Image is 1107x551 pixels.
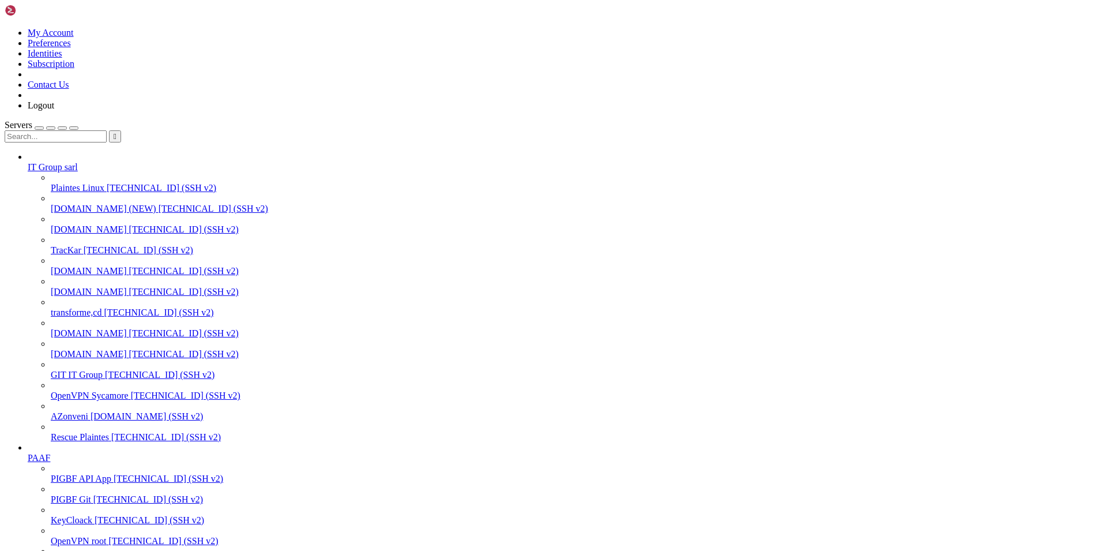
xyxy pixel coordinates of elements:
span: [TECHNICAL_ID] (SSH v2) [129,224,239,234]
li: GIT IT Group [TECHNICAL_ID] (SSH v2) [51,359,1102,380]
li: AZonveni [DOMAIN_NAME] (SSH v2) [51,401,1102,422]
span: [TECHNICAL_ID] (SSH v2) [111,432,221,442]
span: [TECHNICAL_ID] (SSH v2) [159,204,268,213]
a: [DOMAIN_NAME] [TECHNICAL_ID] (SSH v2) [51,266,1102,276]
span: [TECHNICAL_ID] (SSH v2) [131,391,240,400]
li: IT Group sarl [28,152,1102,443]
span: [TECHNICAL_ID] (SSH v2) [108,536,218,546]
span: Rescue Plaintes [51,432,109,442]
span: [TECHNICAL_ID] (SSH v2) [114,474,223,483]
a: Contact Us [28,80,69,89]
li: [DOMAIN_NAME] [TECHNICAL_ID] (SSH v2) [51,256,1102,276]
a: [DOMAIN_NAME] [TECHNICAL_ID] (SSH v2) [51,328,1102,339]
li: TracKar [TECHNICAL_ID] (SSH v2) [51,235,1102,256]
li: PIGBF API App [TECHNICAL_ID] (SSH v2) [51,463,1102,484]
a: OpenVPN Sycamore [TECHNICAL_ID] (SSH v2) [51,391,1102,401]
span: [DOMAIN_NAME] [51,266,127,276]
a: My Account [28,28,74,38]
li: Rescue Plaintes [TECHNICAL_ID] (SSH v2) [51,422,1102,443]
input: Search... [5,130,107,143]
span: [TECHNICAL_ID] (SSH v2) [84,245,193,255]
span: KeyCloack [51,515,92,525]
span: OpenVPN root [51,536,106,546]
span: [TECHNICAL_ID] (SSH v2) [129,349,239,359]
span: [DOMAIN_NAME] [51,224,127,234]
span: [TECHNICAL_ID] (SSH v2) [129,266,239,276]
a: IT Group sarl [28,162,1102,173]
li: Plaintes Linux [TECHNICAL_ID] (SSH v2) [51,173,1102,193]
a: AZonveni [DOMAIN_NAME] (SSH v2) [51,411,1102,422]
span: [TECHNICAL_ID] (SSH v2) [129,287,239,297]
span: [TECHNICAL_ID] (SSH v2) [93,494,203,504]
span: TracKar [51,245,81,255]
a: [DOMAIN_NAME] (NEW) [TECHNICAL_ID] (SSH v2) [51,204,1102,214]
span: IT Group sarl [28,162,78,172]
a: Servers [5,120,78,130]
li: OpenVPN Sycamore [TECHNICAL_ID] (SSH v2) [51,380,1102,401]
span: PIGBF API App [51,474,111,483]
li: [DOMAIN_NAME] (NEW) [TECHNICAL_ID] (SSH v2) [51,193,1102,214]
span:  [114,132,116,141]
button:  [109,130,121,143]
a: Logout [28,100,54,110]
li: [DOMAIN_NAME] [TECHNICAL_ID] (SSH v2) [51,276,1102,297]
a: [DOMAIN_NAME] [TECHNICAL_ID] (SSH v2) [51,224,1102,235]
a: Plaintes Linux [TECHNICAL_ID] (SSH v2) [51,183,1102,193]
a: GIT IT Group [TECHNICAL_ID] (SSH v2) [51,370,1102,380]
span: [DOMAIN_NAME] (SSH v2) [91,411,204,421]
span: [DOMAIN_NAME] [51,287,127,297]
span: [DOMAIN_NAME] [51,328,127,338]
li: transforme,cd [TECHNICAL_ID] (SSH v2) [51,297,1102,318]
span: [TECHNICAL_ID] (SSH v2) [107,183,216,193]
span: AZonveni [51,411,88,421]
a: Identities [28,48,62,58]
li: [DOMAIN_NAME] [TECHNICAL_ID] (SSH v2) [51,318,1102,339]
li: [DOMAIN_NAME] [TECHNICAL_ID] (SSH v2) [51,214,1102,235]
li: KeyCloack [TECHNICAL_ID] (SSH v2) [51,505,1102,526]
span: GIT IT Group [51,370,103,380]
span: [TECHNICAL_ID] (SSH v2) [95,515,204,525]
a: [DOMAIN_NAME] [TECHNICAL_ID] (SSH v2) [51,287,1102,297]
span: Servers [5,120,32,130]
a: PIGBF Git [TECHNICAL_ID] (SSH v2) [51,494,1102,505]
span: PIGBF Git [51,494,91,504]
span: transforme,cd [51,308,101,317]
span: OpenVPN Sycamore [51,391,129,400]
span: [DOMAIN_NAME] (NEW) [51,204,156,213]
a: transforme,cd [TECHNICAL_ID] (SSH v2) [51,308,1102,318]
img: Shellngn [5,5,71,16]
a: OpenVPN root [TECHNICAL_ID] (SSH v2) [51,536,1102,546]
a: Subscription [28,59,74,69]
span: [TECHNICAL_ID] (SSH v2) [104,308,213,317]
li: OpenVPN root [TECHNICAL_ID] (SSH v2) [51,526,1102,546]
span: Plaintes Linux [51,183,104,193]
li: [DOMAIN_NAME] [TECHNICAL_ID] (SSH v2) [51,339,1102,359]
li: PIGBF Git [TECHNICAL_ID] (SSH v2) [51,484,1102,505]
a: Rescue Plaintes [TECHNICAL_ID] (SSH v2) [51,432,1102,443]
a: PIGBF API App [TECHNICAL_ID] (SSH v2) [51,474,1102,484]
a: TracKar [TECHNICAL_ID] (SSH v2) [51,245,1102,256]
span: PAAF [28,453,50,463]
a: PAAF [28,453,1102,463]
a: KeyCloack [TECHNICAL_ID] (SSH v2) [51,515,1102,526]
span: [TECHNICAL_ID] (SSH v2) [105,370,214,380]
span: [TECHNICAL_ID] (SSH v2) [129,328,239,338]
a: [DOMAIN_NAME] [TECHNICAL_ID] (SSH v2) [51,349,1102,359]
a: Preferences [28,38,71,48]
span: [DOMAIN_NAME] [51,349,127,359]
